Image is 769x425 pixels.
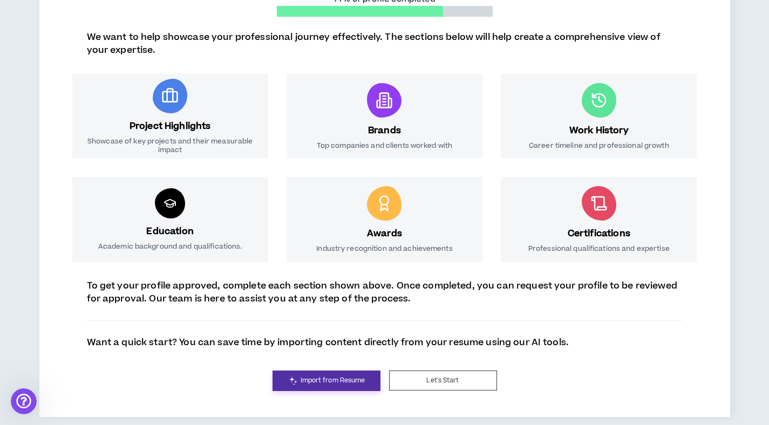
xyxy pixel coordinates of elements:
[9,62,207,168] div: Morgan says…
[317,141,452,150] p: Top companies and clients worked with
[52,5,123,13] h1: [PERSON_NAME]
[569,124,629,137] h3: Work History
[17,342,25,351] button: Emoji picker
[130,120,211,133] h3: Project Highlights
[528,244,670,253] p: Professional qualifications and expertise
[568,227,630,240] h3: Certifications
[17,146,102,153] div: [PERSON_NAME] • [DATE]
[83,137,257,154] p: Showcase of key projects and their measurable impact
[316,244,452,253] p: Industry recognition and achievements
[87,31,683,57] p: We want to help showcase your professional journey effectively. The sections below will help crea...
[9,62,177,144] div: Hey there 👋Welcome to Wripple 🙌Take a look around! If you have any questions, just reply to this ...
[185,338,202,355] button: Send a message…
[11,388,37,414] iframe: Intercom live chat
[367,227,402,240] h3: Awards
[146,225,193,238] h3: Education
[17,100,168,121] div: Take a look around! If you have any questions, just reply to this message.
[389,371,497,390] button: Let's Start
[51,342,60,351] button: Upload attachment
[52,13,100,24] p: Active [DATE]
[69,342,77,351] button: Start recording
[189,4,209,24] div: Close
[87,336,569,349] p: Want a quick start? You can save time by importing content directly from your resume using our AI...
[529,141,669,150] p: Career timeline and professional growth
[368,124,401,137] h3: Brands
[31,6,48,23] img: Profile image for Morgan
[98,242,242,251] p: Academic background and qualifications.
[17,127,168,138] div: [PERSON_NAME]
[169,4,189,25] button: Home
[7,4,28,25] button: go back
[87,279,683,305] p: To get your profile approved, complete each section shown above. Once completed, you can request ...
[9,320,207,338] textarea: Message…
[34,342,43,351] button: Gif picker
[273,371,380,391] a: Import from Resume
[17,85,168,95] div: Welcome to Wripple 🙌
[17,68,168,79] div: Hey there 👋
[301,375,365,386] span: Import from Resume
